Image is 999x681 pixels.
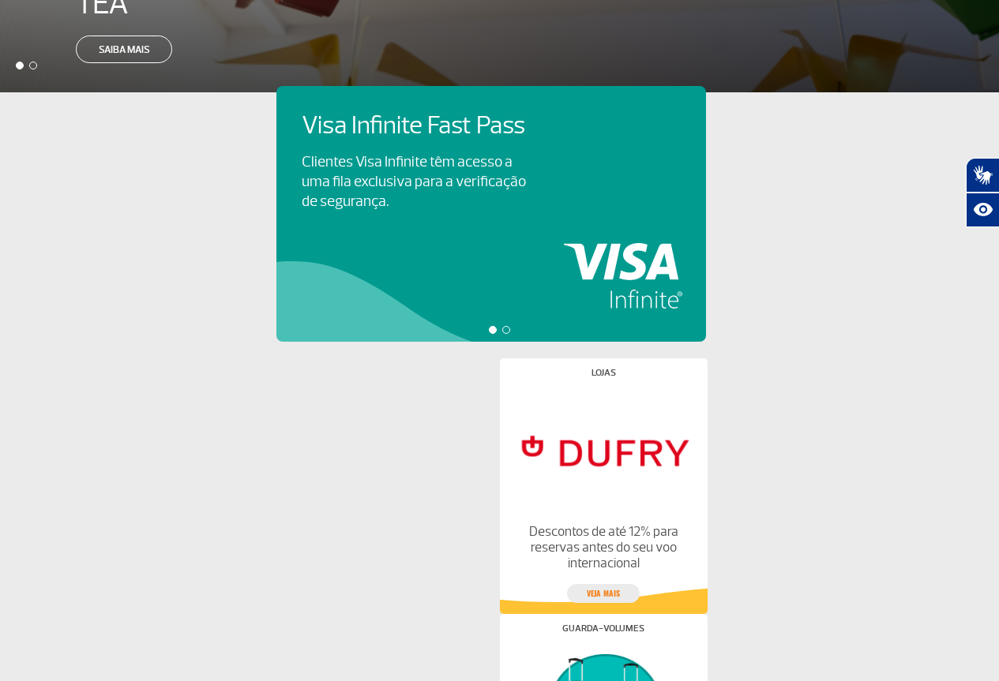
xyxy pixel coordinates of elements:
[966,193,999,227] button: Abrir recursos assistivos.
[76,36,172,63] a: Saiba mais
[302,152,526,211] p: Clientes Visa Infinite têm acesso a uma fila exclusiva para a verificação de segurança.
[302,111,681,211] a: Visa Infinite Fast PassClientes Visa Infinite têm acesso a uma fila exclusiva para a verificação ...
[592,369,616,377] h4: Lojas
[966,158,999,193] button: Abrir tradutor de língua de sinais.
[302,111,553,140] h4: Visa Infinite Fast Pass
[513,390,693,511] img: Lojas
[562,624,644,633] h4: Guarda-volumes
[513,524,693,571] p: Descontos de até 12% para reservas antes do seu voo internacional
[966,158,999,227] div: Plugin de acessibilidade da Hand Talk.
[567,584,640,603] a: veja mais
